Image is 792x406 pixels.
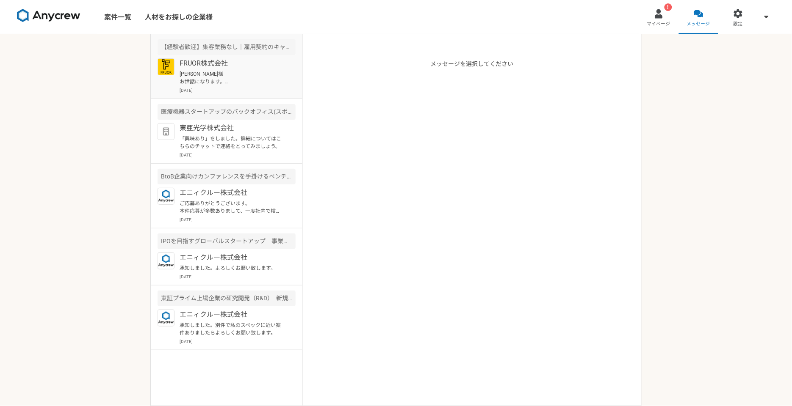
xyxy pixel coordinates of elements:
p: エニィクルー株式会社 [180,310,284,320]
img: logo_text_blue_01.png [158,252,174,269]
img: default_org_logo-42cde973f59100197ec2c8e796e4974ac8490bb5b08a0eb061ff975e4574aa76.png [158,123,174,140]
p: [DATE] [180,217,296,223]
p: メッセージを選択してください [431,60,514,406]
div: 【経験者歓迎】集客業務なし｜雇用契約のキャリアアドバイザー [158,39,296,55]
span: マイページ [647,21,670,27]
img: logo_text_blue_01.png [158,310,174,326]
img: 8DqYSo04kwAAAAASUVORK5CYII= [17,9,80,22]
p: [PERSON_NAME]様 お世話になります。 こちらこそ本日は有難う御座いました。次の面談頂き有難う御座います。 ちょうど[DATE]、17日は大阪名古屋出張のため大変申し訳ありませんが、 ... [180,70,284,85]
p: [DATE] [180,338,296,345]
p: FRUOR株式会社 [180,58,284,69]
div: ! [665,3,672,11]
p: 東亜光学株式会社 [180,123,284,133]
p: [DATE] [180,87,296,93]
span: メッセージ [687,21,710,27]
div: 医療機器スタートアップのバックオフィス(スポット、週1から可) [158,104,296,120]
p: 承知しました。よろしくお願い致します。 [180,264,284,272]
p: ご応募ありがとうございます。 本件応募が多数ありまして、一度社内で検討してご紹介可能な際に改めてご連絡とさせていただければと思います。 よろしくお願いいたします。 尚、BtoBマーケ、コンテンツ... [180,200,284,215]
p: 「興味あり」をしました。詳細についてはこちらのチャットで連絡をとってみましょう。 [180,135,284,150]
p: エニィクルー株式会社 [180,188,284,198]
p: エニィクルー株式会社 [180,252,284,263]
img: logo_text_blue_01.png [158,188,174,205]
p: 承知しました。別件で私のスペックに近い案件ありましたらよろしくお願い致します。 [180,321,284,337]
div: 東証プライム上場企業の研究開発（R&D） 新規事業開発 [158,291,296,306]
div: BtoB企業向けカンファレンスを手掛けるベンチャーでの新規事業開発責任者を募集 [158,169,296,184]
img: FRUOR%E3%83%AD%E3%82%B3%E3%82%99.png [158,58,174,75]
p: [DATE] [180,152,296,158]
div: IPOを目指すグローバルスタートアップ 事業責任者候補 [158,233,296,249]
p: [DATE] [180,274,296,280]
span: 設定 [734,21,743,27]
